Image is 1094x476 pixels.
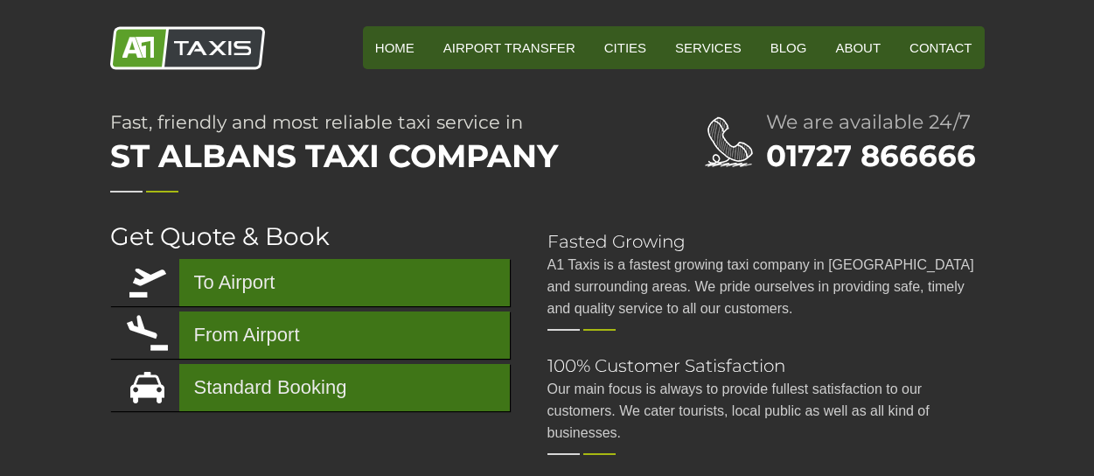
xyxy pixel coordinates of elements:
p: Our main focus is always to provide fullest satisfaction to our customers. We cater tourists, loc... [547,378,985,444]
a: HOME [363,26,427,69]
a: Airport Transfer [431,26,588,69]
h2: We are available 24/7 [766,113,985,132]
a: From Airport [110,311,510,359]
img: A1 Taxis [110,26,265,70]
a: Services [663,26,754,69]
a: Contact [897,26,984,69]
span: St Albans Taxi Company [110,131,635,180]
h2: 100% Customer Satisfaction [547,357,985,374]
a: Standard Booking [110,364,510,411]
p: A1 Taxis is a fastest growing taxi company in [GEOGRAPHIC_DATA] and surrounding areas. We pride o... [547,254,985,319]
h2: Get Quote & Book [110,224,512,248]
a: To Airport [110,259,510,306]
h1: Fast, friendly and most reliable taxi service in [110,113,635,180]
a: About [823,26,893,69]
a: Cities [592,26,658,69]
h2: Fasted Growing [547,233,985,250]
a: Blog [758,26,819,69]
a: 01727 866666 [766,137,976,174]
